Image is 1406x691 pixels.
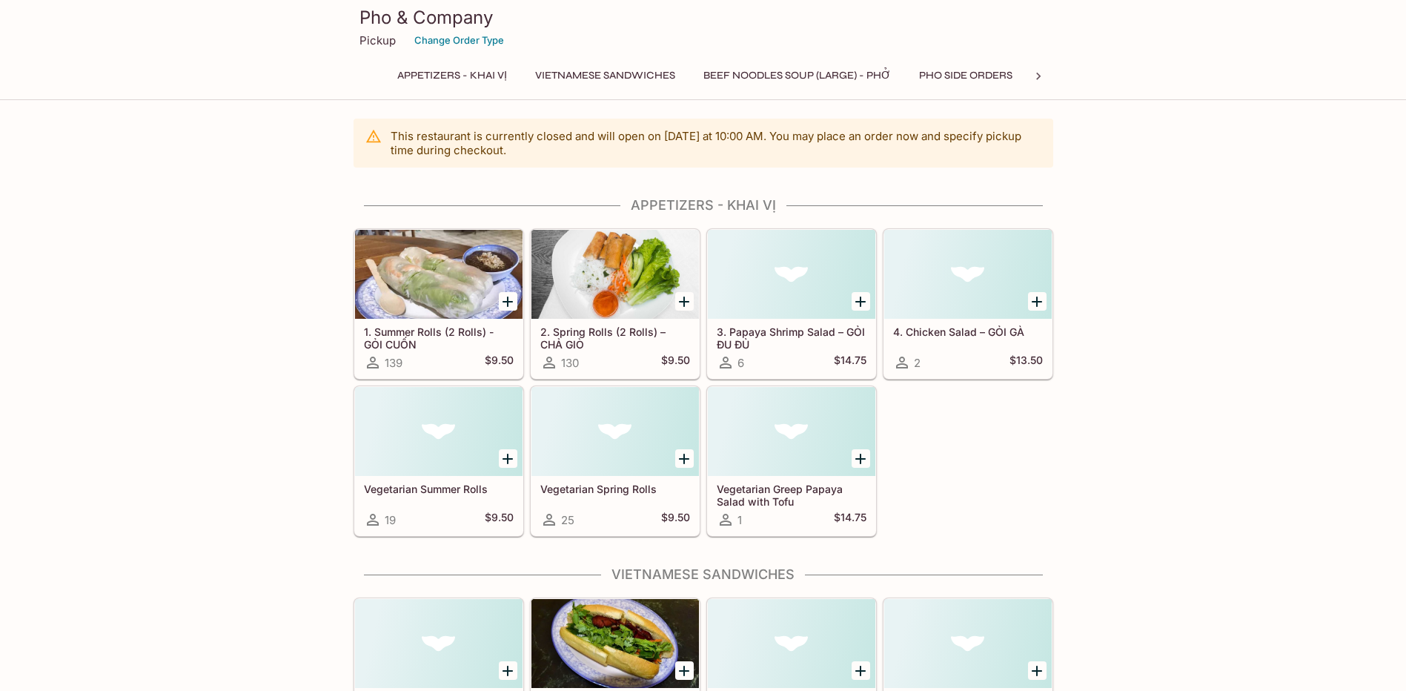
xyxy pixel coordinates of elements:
div: BBQ Pork Sandwich [531,599,699,688]
a: 1. Summer Rolls (2 Rolls) - GỎI CUỐN139$9.50 [354,229,523,379]
a: Vegetarian Spring Rolls25$9.50 [531,386,700,536]
div: Steam Pork Sandwich [708,599,875,688]
div: Vegetarian Summer Rolls [355,387,523,476]
span: 19 [385,513,396,527]
button: Add Vegetarian Greep Papaya Salad with Tofu [852,449,870,468]
div: Chicken Sandwich [355,599,523,688]
button: Add Steam Pork Sandwich [852,661,870,680]
span: 130 [561,356,579,370]
a: 2. Spring Rolls (2 Rolls) – CHẢ GIÒ130$9.50 [531,229,700,379]
button: Add Vegetarian Summer Rolls [499,449,517,468]
h5: 1. Summer Rolls (2 Rolls) - GỎI CUỐN [364,325,514,350]
button: Add Garlic Tofu Sandwich [1028,661,1047,680]
h5: 4. Chicken Salad – GỎI GÀ [893,325,1043,338]
div: 4. Chicken Salad – GỎI GÀ [884,230,1052,319]
h5: $9.50 [661,354,690,371]
h5: 3. Papaya Shrimp Salad – GỎI ĐU ĐỦ [717,325,866,350]
h5: $9.50 [485,511,514,529]
p: This restaurant is currently closed and will open on [DATE] at 10:00 AM . You may place an order ... [391,129,1041,157]
button: BEEF NOODLES SOUP (LARGE) - PHỞ [695,65,899,86]
h5: Vegetarian Spring Rolls [540,483,690,495]
span: 1 [737,513,742,527]
button: Add BBQ Pork Sandwich [675,661,694,680]
p: Pickup [359,33,396,47]
h3: Pho & Company [359,6,1047,29]
button: Add Chicken Sandwich [499,661,517,680]
button: Add 3. Papaya Shrimp Salad – GỎI ĐU ĐỦ [852,292,870,311]
button: VIETNAMESE SANDWICHES [527,65,683,86]
button: Change Order Type [408,29,511,52]
a: 3. Papaya Shrimp Salad – GỎI ĐU ĐỦ6$14.75 [707,229,876,379]
button: Add 4. Chicken Salad – GỎI GÀ [1028,292,1047,311]
div: 2. Spring Rolls (2 Rolls) – CHẢ GIÒ [531,230,699,319]
button: Add Vegetarian Spring Rolls [675,449,694,468]
h5: $14.75 [834,354,866,371]
h5: 2. Spring Rolls (2 Rolls) – CHẢ GIÒ [540,325,690,350]
div: Vegetarian Greep Papaya Salad with Tofu [708,387,875,476]
span: 6 [737,356,744,370]
span: 139 [385,356,402,370]
div: 3. Papaya Shrimp Salad – GỎI ĐU ĐỦ [708,230,875,319]
h5: $14.75 [834,511,866,529]
h5: Vegetarian Greep Papaya Salad with Tofu [717,483,866,507]
div: Garlic Tofu Sandwich [884,599,1052,688]
span: 25 [561,513,574,527]
a: 4. Chicken Salad – GỎI GÀ2$13.50 [883,229,1052,379]
div: Vegetarian Spring Rolls [531,387,699,476]
h5: $9.50 [661,511,690,529]
h4: Appetizers - KHAI VỊ [354,197,1053,214]
button: PHO SIDE ORDERS [911,65,1021,86]
h4: VIETNAMESE SANDWICHES [354,566,1053,583]
h5: $13.50 [1009,354,1043,371]
button: Appetizers - KHAI VỊ [389,65,515,86]
h5: $9.50 [485,354,514,371]
a: Vegetarian Summer Rolls19$9.50 [354,386,523,536]
span: 2 [914,356,921,370]
div: 1. Summer Rolls (2 Rolls) - GỎI CUỐN [355,230,523,319]
button: Add 1. Summer Rolls (2 Rolls) - GỎI CUỐN [499,292,517,311]
button: Add 2. Spring Rolls (2 Rolls) – CHẢ GIÒ [675,292,694,311]
h5: Vegetarian Summer Rolls [364,483,514,495]
a: Vegetarian Greep Papaya Salad with Tofu1$14.75 [707,386,876,536]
